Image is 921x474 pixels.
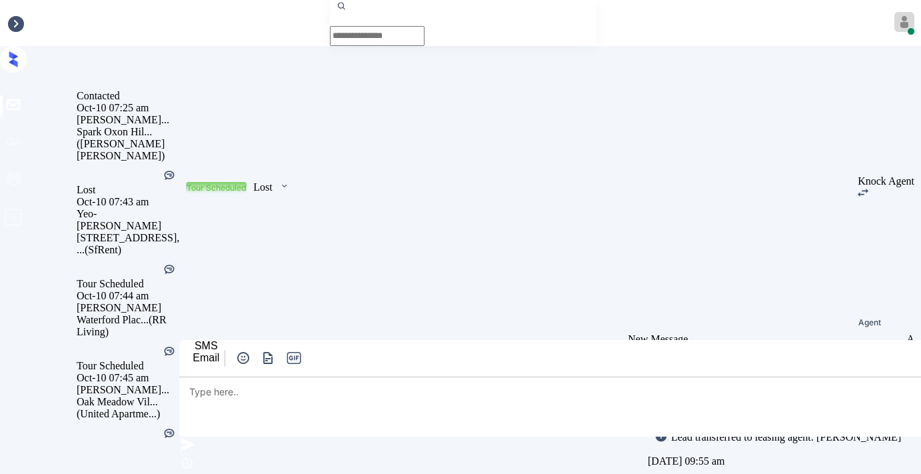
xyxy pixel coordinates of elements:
[858,319,881,327] span: Agent
[163,427,176,442] div: Kelsey was silent
[187,183,246,193] div: Tour Scheduled
[193,352,219,364] div: Email
[259,350,278,366] button: icon-zuma
[77,372,179,384] div: Oct-10 07:45 am
[193,340,219,352] div: SMS
[163,345,176,358] img: Kelsey was silent
[77,184,179,196] div: Lost
[163,169,176,184] div: Kelsey was silent
[163,345,176,360] div: Kelsey was silent
[77,208,179,232] div: Yeo-[PERSON_NAME]
[235,350,251,366] img: icon-zuma
[163,169,176,182] img: Kelsey was silent
[4,208,23,231] span: profile
[77,384,179,396] div: [PERSON_NAME]...
[77,114,179,126] div: [PERSON_NAME]...
[77,396,179,420] div: Oak Meadow Vil... (United Apartme...)
[77,90,179,102] div: Contacted
[77,278,179,290] div: Tour Scheduled
[179,455,195,471] img: icon-zuma
[77,126,179,162] div: Spark Oxon Hil... ([PERSON_NAME] [PERSON_NAME])
[77,102,179,114] div: Oct-10 07:25 am
[77,232,179,256] div: [STREET_ADDRESS], ... (SfRent)
[77,196,179,208] div: Oct-10 07:43 am
[858,175,914,187] div: Knock Agent
[163,427,176,440] img: Kelsey was silent
[163,263,176,276] img: Kelsey was silent
[906,333,914,345] div: A
[77,290,179,302] div: Oct-10 07:44 am
[77,314,179,338] div: Waterford Plac... (RR Living)
[234,350,253,366] button: icon-zuma
[253,181,272,193] div: Lost
[163,263,176,278] div: Kelsey was silent
[260,350,277,366] img: icon-zuma
[77,302,179,314] div: [PERSON_NAME]
[7,17,31,29] div: Inbox
[894,12,914,32] img: avatar
[279,180,289,192] img: icon-zuma
[77,360,179,372] div: Tour Scheduled
[628,333,688,345] span: New Message
[179,437,195,453] img: icon-zuma
[858,189,868,197] img: icon-zuma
